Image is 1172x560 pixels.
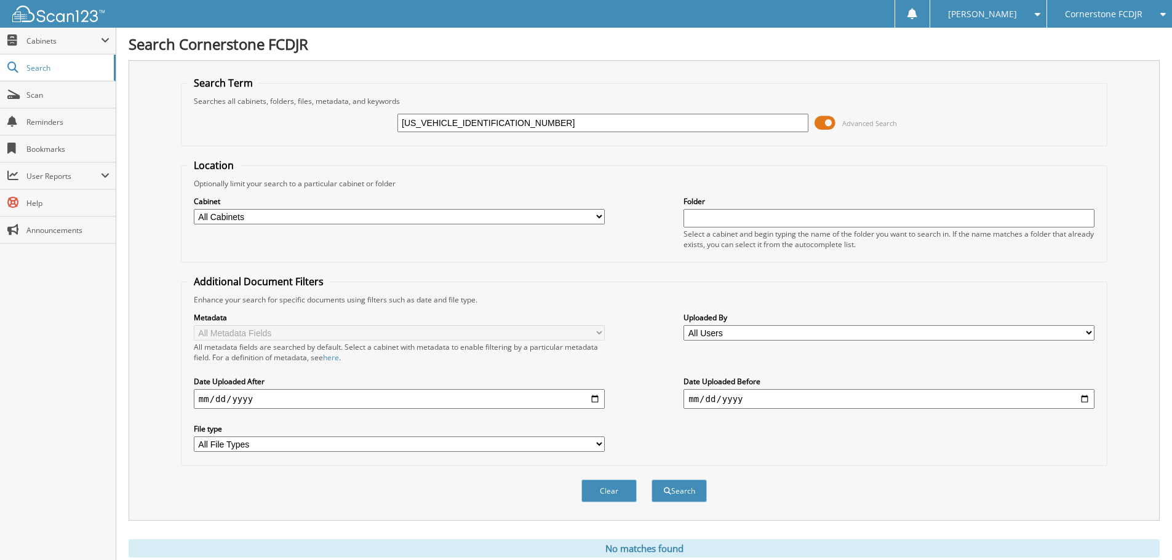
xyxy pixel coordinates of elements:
[26,90,110,100] span: Scan
[26,63,108,73] span: Search
[188,294,1101,305] div: Enhance your search for specific documents using filters such as date and file type.
[842,119,897,128] span: Advanced Search
[684,312,1094,323] label: Uploaded By
[26,171,101,181] span: User Reports
[323,352,339,363] a: here
[1065,10,1142,18] span: Cornerstone FCDJR
[194,424,605,434] label: File type
[188,178,1101,189] div: Optionally limit your search to a particular cabinet or folder
[652,479,707,502] button: Search
[194,376,605,387] label: Date Uploaded After
[194,342,605,363] div: All metadata fields are searched by default. Select a cabinet with metadata to enable filtering b...
[581,479,637,502] button: Clear
[684,376,1094,387] label: Date Uploaded Before
[26,117,110,127] span: Reminders
[26,198,110,208] span: Help
[188,76,259,90] legend: Search Term
[684,196,1094,207] label: Folder
[188,275,330,288] legend: Additional Document Filters
[26,225,110,235] span: Announcements
[684,389,1094,409] input: end
[129,539,1160,558] div: No matches found
[188,96,1101,106] div: Searches all cabinets, folders, files, metadata, and keywords
[188,159,240,172] legend: Location
[948,10,1017,18] span: [PERSON_NAME]
[26,36,101,46] span: Cabinets
[129,34,1160,54] h1: Search Cornerstone FCDJR
[26,144,110,154] span: Bookmarks
[194,196,605,207] label: Cabinet
[194,389,605,409] input: start
[684,229,1094,250] div: Select a cabinet and begin typing the name of the folder you want to search in. If the name match...
[12,6,105,22] img: scan123-logo-white.svg
[194,312,605,323] label: Metadata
